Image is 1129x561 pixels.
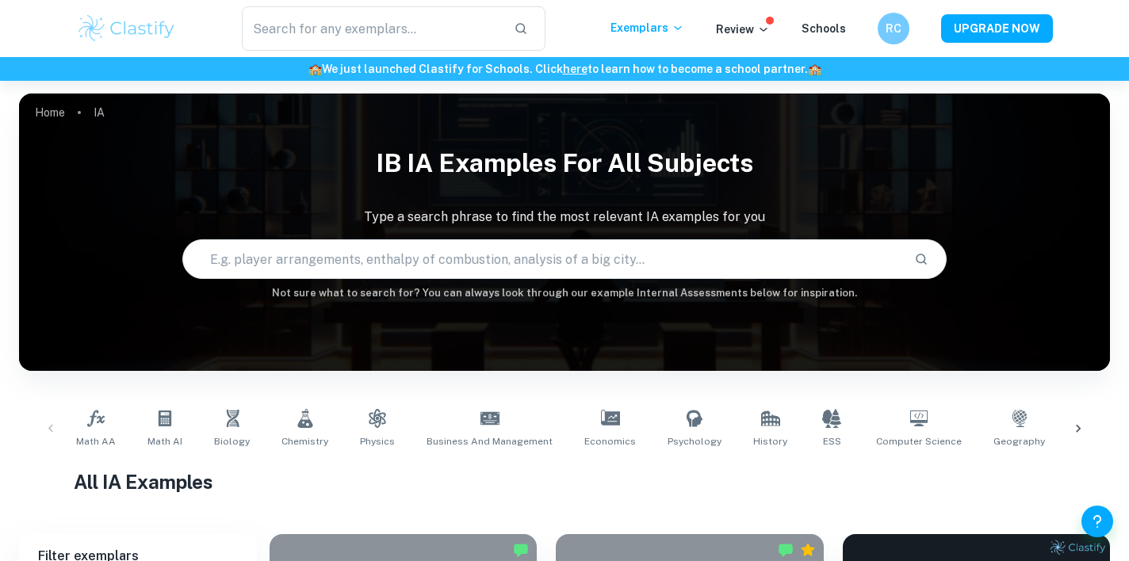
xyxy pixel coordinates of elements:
[74,467,1055,496] h1: All IA Examples
[360,434,395,448] span: Physics
[308,63,322,75] span: 🏫
[610,19,684,36] p: Exemplars
[885,20,903,37] h6: RC
[563,63,587,75] a: here
[1081,506,1113,537] button: Help and Feedback
[19,138,1110,189] h1: IB IA examples for all subjects
[941,14,1053,43] button: UPGRADE NOW
[878,13,909,44] button: RC
[94,104,105,121] p: IA
[281,434,328,448] span: Chemistry
[802,22,846,35] a: Schools
[993,434,1045,448] span: Geography
[513,542,529,558] img: Marked
[808,63,821,75] span: 🏫
[908,246,935,273] button: Search
[214,434,250,448] span: Biology
[19,285,1110,301] h6: Not sure what to search for? You can always look through our example Internal Assessments below f...
[876,434,962,448] span: Computer Science
[76,434,116,448] span: Math AA
[19,208,1110,227] p: Type a search phrase to find the most relevant IA examples for you
[35,101,65,124] a: Home
[183,237,901,281] input: E.g. player arrangements, enthalpy of combustion, analysis of a big city...
[584,434,636,448] span: Economics
[668,434,721,448] span: Psychology
[242,6,501,51] input: Search for any exemplars...
[147,434,182,448] span: Math AI
[76,13,177,44] img: Clastify logo
[778,542,794,558] img: Marked
[753,434,787,448] span: History
[823,434,841,448] span: ESS
[800,542,816,558] div: Premium
[716,21,770,38] p: Review
[3,60,1126,78] h6: We just launched Clastify for Schools. Click to learn how to become a school partner.
[427,434,553,448] span: Business and Management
